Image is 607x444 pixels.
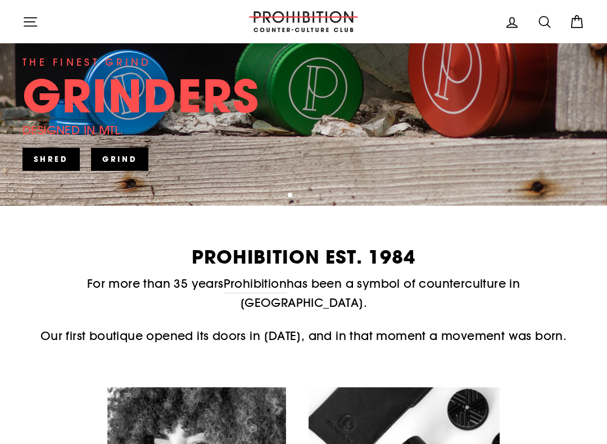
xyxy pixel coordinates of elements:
a: SHRED [22,148,80,170]
div: GRINDERS [22,73,260,118]
div: THE FINEST GRIND [22,55,151,70]
p: Our first boutique opened its doors in [DATE], and in that moment a movement was born. [22,327,585,345]
button: 3 [307,193,312,199]
img: PROHIBITION COUNTER-CULTURE CLUB [247,11,360,32]
h2: PROHIBITION EST. 1984 [22,248,585,266]
a: Prohibition [224,274,287,293]
button: 1 [288,193,293,198]
p: For more than 35 years has been a symbol of counterculture in [GEOGRAPHIC_DATA]. [22,274,585,312]
button: 4 [316,193,321,199]
div: DESIGNED IN MTL. [22,121,123,139]
a: GRIND [91,148,149,170]
button: 2 [298,193,303,199]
